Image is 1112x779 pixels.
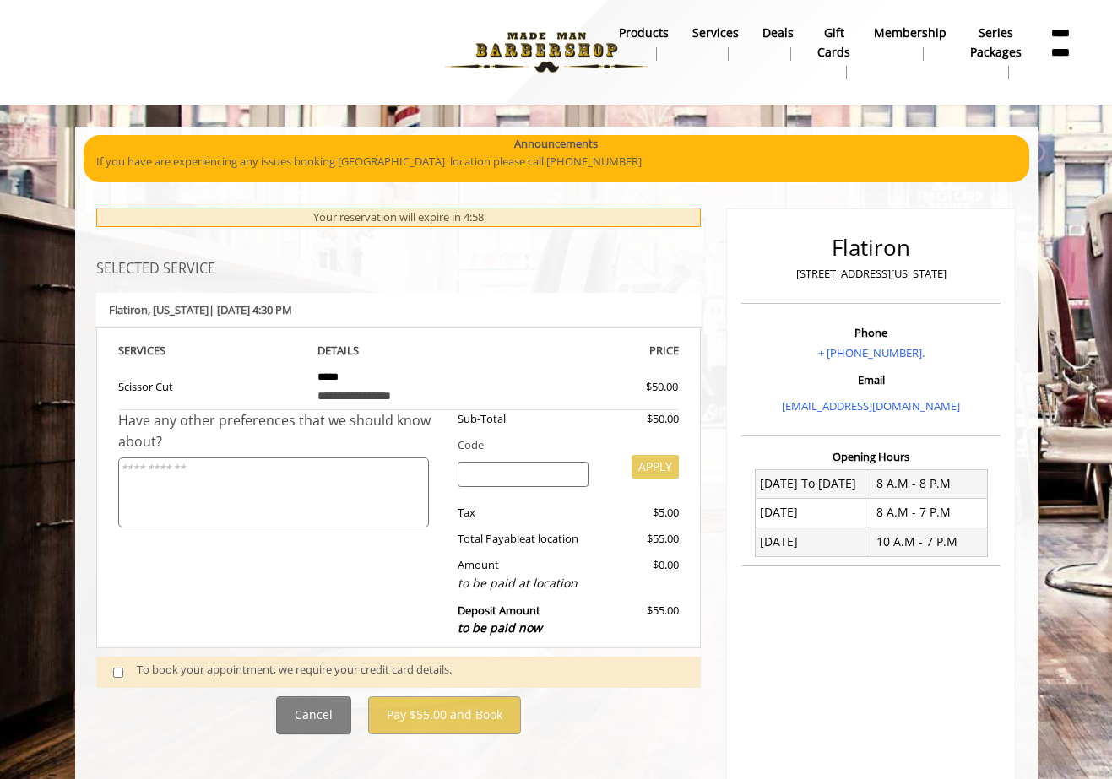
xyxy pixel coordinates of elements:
[458,619,542,636] span: to be paid now
[692,24,739,42] b: Services
[871,498,988,527] td: 8 A.M - 7 P.M
[445,530,601,548] div: Total Payable
[458,603,542,636] b: Deposit Amount
[445,436,679,454] div: Code
[305,341,492,360] th: DETAILS
[458,574,589,592] div: to be paid at location
[862,21,958,65] a: MembershipMembership
[148,302,209,317] span: , [US_STATE]
[751,21,806,65] a: DealsDeals
[118,360,306,409] td: Scissor Cut
[755,469,871,498] td: [DATE] To [DATE]
[806,21,862,84] a: Gift cardsgift cards
[118,341,306,360] th: SERVICE
[607,21,681,65] a: Productsproducts
[601,556,679,592] div: $0.00
[601,530,679,548] div: $55.00
[874,24,947,42] b: Membership
[746,327,996,338] h3: Phone
[96,153,1017,170] p: If you have are experiencing any issues booking [GEOGRAPHIC_DATA] location please call [PHONE_NUM...
[525,531,578,546] span: at location
[871,469,988,498] td: 8 A.M - 8 P.M
[118,410,446,453] div: Have any other preferences that we should know about?
[970,24,1022,62] b: Series packages
[137,661,684,683] div: To book your appointment, we require your credit card details.
[160,343,165,358] span: S
[632,455,679,479] button: APPLY
[276,696,351,734] button: Cancel
[492,341,680,360] th: PRICE
[585,378,678,396] div: $50.00
[445,556,601,592] div: Amount
[96,208,702,227] div: Your reservation will expire in 4:58
[601,410,679,428] div: $50.00
[601,602,679,638] div: $55.00
[958,21,1033,84] a: Series packagesSeries packages
[755,527,871,556] td: [DATE]
[96,262,702,277] h3: SELECTED SERVICE
[368,696,521,734] button: Pay $55.00 and Book
[762,24,794,42] b: Deals
[619,24,669,42] b: products
[755,498,871,527] td: [DATE]
[445,410,601,428] div: Sub-Total
[746,265,996,283] p: [STREET_ADDRESS][US_STATE]
[109,302,292,317] b: Flatiron | [DATE] 4:30 PM
[431,6,663,99] img: Made Man Barbershop logo
[514,135,598,153] b: Announcements
[818,345,925,360] a: + [PHONE_NUMBER].
[817,24,850,62] b: gift cards
[782,398,960,414] a: [EMAIL_ADDRESS][DOMAIN_NAME]
[746,235,996,260] h2: Flatiron
[681,21,751,65] a: ServicesServices
[445,504,601,522] div: Tax
[746,374,996,386] h3: Email
[741,451,1001,463] h3: Opening Hours
[871,527,988,556] td: 10 A.M - 7 P.M
[601,504,679,522] div: $5.00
